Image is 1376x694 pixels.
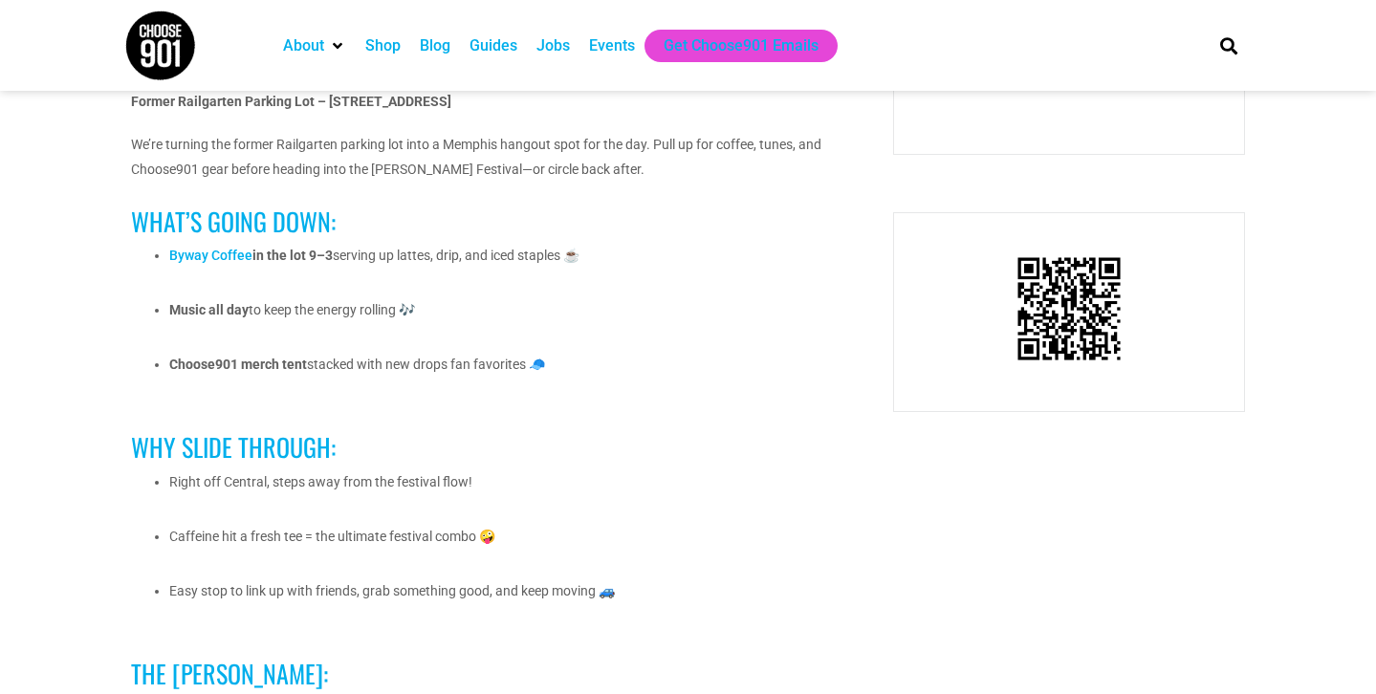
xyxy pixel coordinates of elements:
a: Blog [420,34,450,57]
p: serving up lattes, drip, and iced staples ☕️ [169,244,864,268]
h3: Why Slide Through: [131,432,864,462]
p: Right off Central, steps away from the festival flow! [169,470,864,494]
p: stacked with new drops fan favorites 🧢 [169,353,864,377]
h3: What’s Going Down: [131,206,864,236]
p: We’re turning the former Railgarten parking lot into a Memphis hangout spot for the day. Pull up ... [131,133,864,181]
a: Jobs [536,34,570,57]
a: Events [589,34,635,57]
p: Caffeine hit a fresh tee = the ultimate festival combo 🤪 [169,525,864,549]
img: QR Code [1012,251,1126,366]
strong: Choose901 merch tent [169,357,307,372]
a: Byway Coffee [169,248,252,263]
p: to keep the energy rolling 🎶 [169,298,864,322]
strong: Former Railgarten Parking Lot – [STREET_ADDRESS] [131,94,451,109]
a: About [283,34,324,57]
strong: Music all day [169,302,249,317]
p: Easy stop to link up with friends, grab something good, and keep moving 🚙 [169,579,864,603]
a: Guides [470,34,517,57]
div: About [273,30,356,62]
a: Shop [365,34,401,57]
nav: Main nav [273,30,1188,62]
strong: in the lot 9–3 [169,248,333,263]
div: Search [1212,30,1244,61]
a: Get Choose901 Emails [664,34,819,57]
h3: The [PERSON_NAME]: [131,659,864,688]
